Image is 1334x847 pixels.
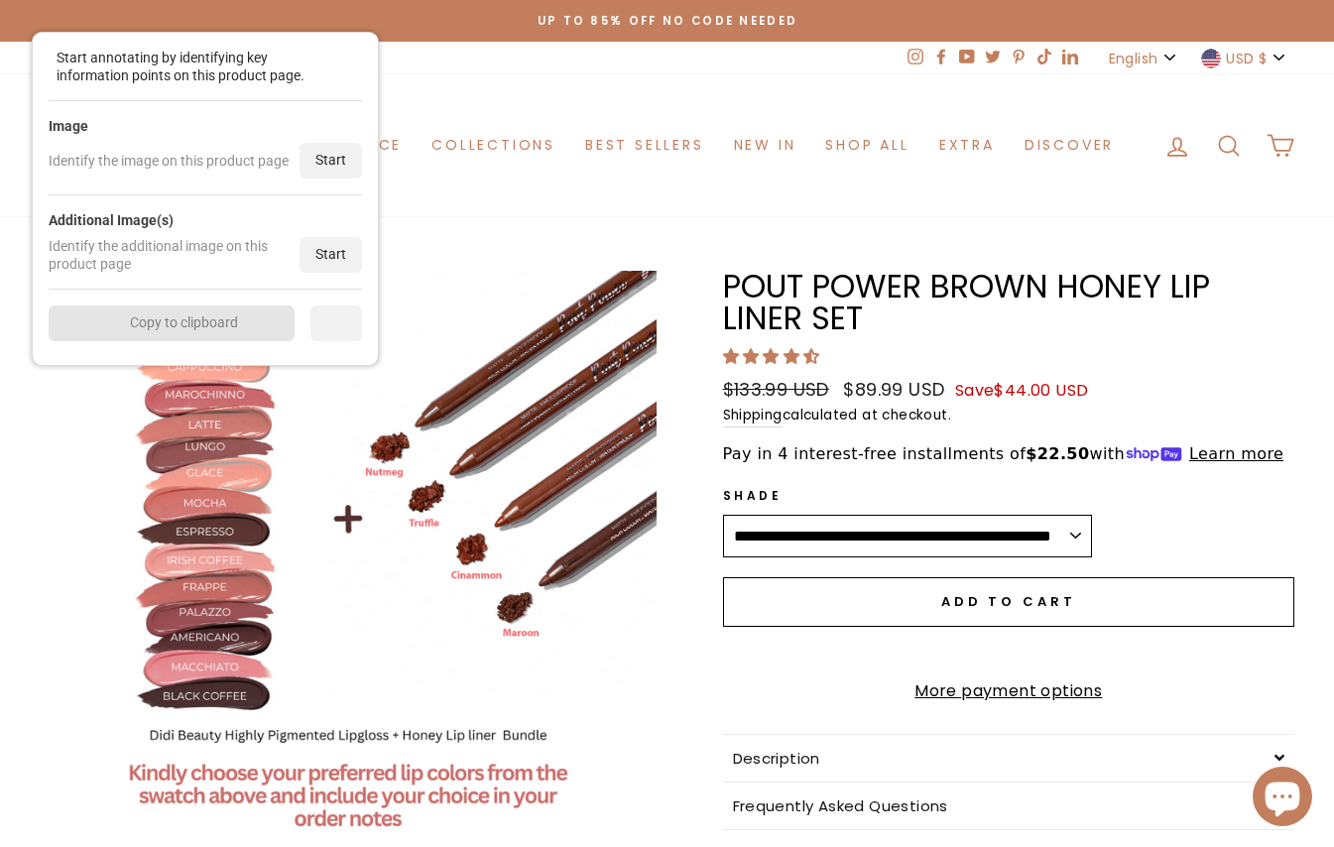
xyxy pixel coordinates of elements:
span: $89.99 USD [843,377,944,402]
small: calculated at checkout. [723,405,1295,427]
a: Shipping [723,405,783,427]
div: Copy to clipboard [49,305,295,341]
a: Collections [417,127,570,164]
span: Description [733,748,820,769]
span: 4.27 stars [723,345,824,368]
span: Frequently Asked Questions [733,795,948,816]
span: $133.99 USD [723,377,829,402]
button: Add to cart [723,577,1295,627]
h1: Pout Power Brown Honey Lip Liner Set [723,271,1295,335]
span: $44.00 USD [994,379,1088,402]
div: Image [49,117,88,135]
a: More payment options [723,678,1295,704]
div: Additional Image(s) [49,211,174,229]
a: Best Sellers [570,127,719,164]
button: USD $ [1195,42,1294,74]
a: Shop All [810,127,923,164]
ul: Primary [205,127,1129,164]
inbox-online-store-chat: Shopify online store chat [1247,767,1318,831]
span: Add to cart [941,592,1076,611]
div: Start [300,143,362,179]
span: USD $ [1226,48,1267,69]
button: English [1103,42,1185,74]
a: Extra [924,127,1010,164]
div: Identify the additional image on this product page [49,237,300,273]
div: Start annotating by identifying key information points on this product page. [57,49,334,84]
span: Save [955,379,1089,402]
div: Identify the image on this product page [49,152,289,170]
label: Shade [723,486,1092,505]
a: New in [719,127,811,164]
div: Start [300,237,362,273]
span: Up to 85% off NO CODE NEEDED [538,13,798,29]
a: Discover [1010,127,1129,164]
span: English [1109,48,1157,69]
